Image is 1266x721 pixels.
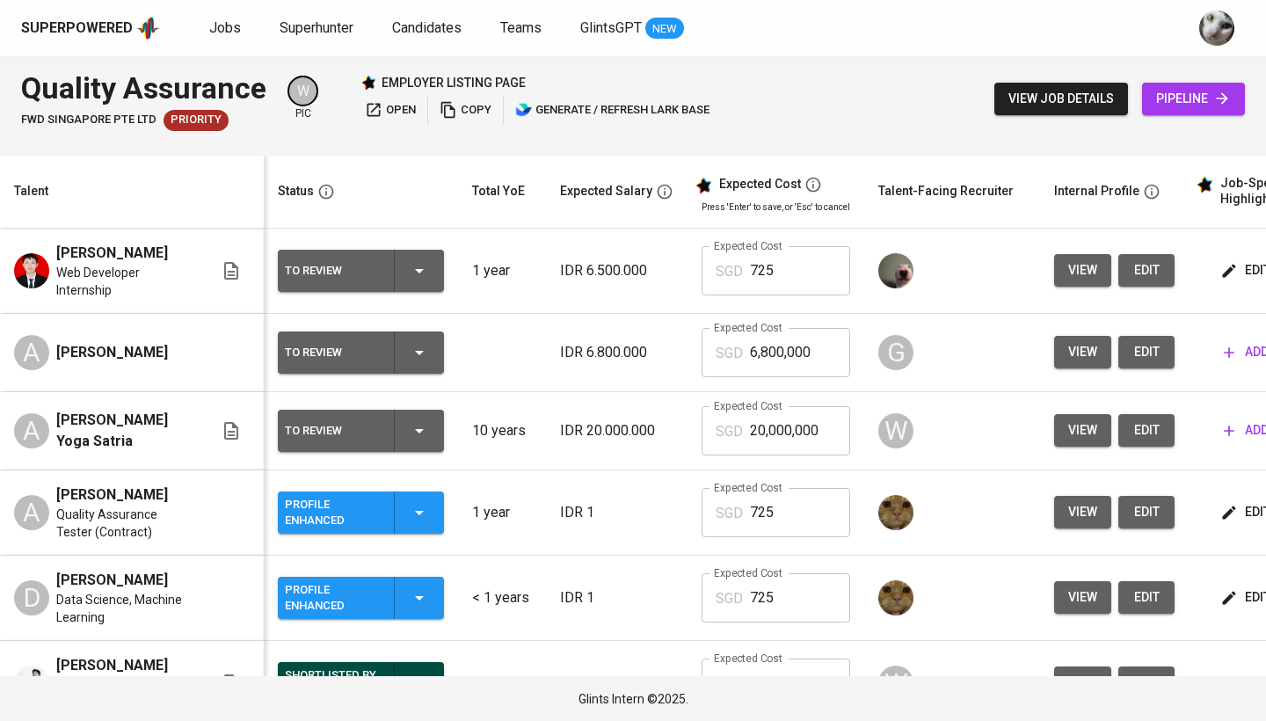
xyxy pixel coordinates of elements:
[209,19,241,36] span: Jobs
[278,492,444,534] button: Profile Enhanced
[1196,176,1213,193] img: glints_star.svg
[136,15,160,41] img: app logo
[285,664,380,703] div: Shortlisted by Employer
[14,413,49,448] div: A
[472,502,532,523] p: 1 year
[878,580,913,615] img: ec6c0910-f960-4a00-a8f8-c5744e41279e.jpg
[1054,414,1111,447] button: view
[472,260,532,281] p: 1 year
[1068,259,1097,281] span: view
[56,342,168,363] span: [PERSON_NAME]
[280,18,357,40] a: Superhunter
[56,484,168,506] span: [PERSON_NAME]
[1132,501,1160,523] span: edit
[580,18,684,40] a: GlintsGPT NEW
[278,250,444,292] button: To Review
[440,100,491,120] span: copy
[14,580,49,615] div: D
[472,673,532,694] p: 5 years
[56,243,168,264] span: [PERSON_NAME]
[164,112,229,128] span: Priority
[287,76,318,121] div: pic
[515,100,709,120] span: generate / refresh lark base
[21,112,156,128] span: FWD Singapore Pte Ltd
[716,588,743,609] p: SGD
[285,493,380,532] div: Profile Enhanced
[14,495,49,530] div: A
[1156,88,1231,110] span: pipeline
[14,335,49,370] div: A
[1054,581,1111,614] button: view
[560,587,673,608] p: IDR 1
[878,495,913,530] img: ec6c0910-f960-4a00-a8f8-c5744e41279e.jpg
[1054,336,1111,368] button: view
[878,180,1014,202] div: Talent-Facing Recruiter
[702,200,850,214] p: Press 'Enter' to save, or 'Esc' to cancel
[56,410,193,452] span: [PERSON_NAME] Yoga Satria
[1132,672,1160,694] span: edit
[716,674,743,695] p: SGD
[56,264,193,299] span: Web Developer Internship
[56,655,168,676] span: [PERSON_NAME]
[360,75,376,91] img: Glints Star
[1118,254,1175,287] button: edit
[285,341,380,364] div: To Review
[1142,83,1245,115] a: pipeline
[560,673,673,694] p: IDR 6.800.000
[392,18,465,40] a: Candidates
[392,19,462,36] span: Candidates
[1068,419,1097,441] span: view
[695,177,712,194] img: glints_star.svg
[170,659,184,673] img: yH5BAEAAAAALAAAAAABAAEAAAIBRAA7
[1118,496,1175,528] button: edit
[719,177,801,193] div: Expected Cost
[515,101,533,119] img: lark
[360,97,420,124] button: open
[472,587,532,608] p: < 1 years
[14,253,49,288] img: Jason Patrick
[500,19,542,36] span: Teams
[1118,666,1175,699] button: edit
[1118,336,1175,368] a: edit
[560,502,673,523] p: IDR 1
[435,97,496,124] button: copy
[1054,496,1111,528] button: view
[472,420,532,441] p: 10 years
[285,579,380,617] div: Profile Enhanced
[21,18,133,39] div: Superpowered
[1054,666,1111,699] button: view
[511,97,714,124] button: lark generate / refresh lark base
[164,110,229,131] div: New Job received from Demand Team
[472,180,525,202] div: Total YoE
[1118,414,1175,447] button: edit
[21,67,266,110] div: Quality Assurance
[716,503,743,524] p: SGD
[14,666,49,701] img: Mujahid Maulana
[1199,11,1234,46] img: tharisa.rizky@glints.com
[280,19,353,36] span: Superhunter
[56,570,168,591] span: [PERSON_NAME]
[1132,259,1160,281] span: edit
[1054,180,1139,202] div: Internal Profile
[1068,586,1097,608] span: view
[1132,341,1160,363] span: edit
[560,420,673,441] p: IDR 20.000.000
[209,18,244,40] a: Jobs
[285,259,380,282] div: To Review
[1118,581,1175,614] button: edit
[560,260,673,281] p: IDR 6.500.000
[878,253,913,288] img: aji.muda@glints.com
[1068,672,1097,694] span: view
[994,83,1128,115] button: view job details
[1054,254,1111,287] button: view
[878,413,913,448] div: W
[56,591,193,626] span: Data Science, Machine Learning
[1132,586,1160,608] span: edit
[716,343,743,364] p: SGD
